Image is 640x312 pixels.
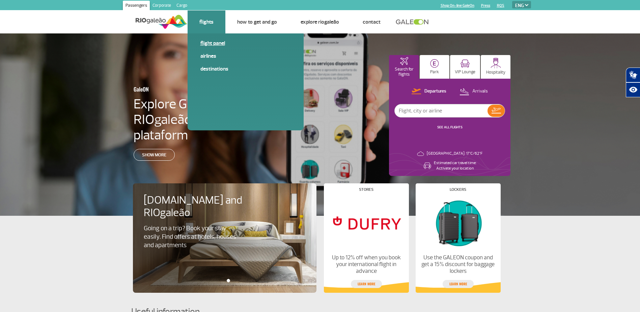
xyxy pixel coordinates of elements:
button: Arrivals [457,87,490,96]
h4: [DOMAIN_NAME] and RIOgaleão [144,194,251,219]
button: Search for flights [389,55,419,79]
a: Destinations [200,65,291,73]
img: airplaneHomeActive.svg [400,57,408,65]
p: Up to 12% off when you book your international flight in advance [329,254,403,275]
a: [DOMAIN_NAME] and RIOgaleãoGoing on a trip? Book your stay easily. Find offers at hotels, houses ... [144,194,306,250]
p: Search for flights [392,67,416,77]
h4: Stores [359,188,373,191]
a: Learn more [443,280,474,288]
button: SEE ALL FLIGHTS [435,125,465,130]
p: Hospitality [486,70,505,75]
a: Cargo [174,1,190,11]
button: VIP Lounge [450,55,480,79]
p: [GEOGRAPHIC_DATA]: 17°C/62°F [427,151,482,156]
h4: Lockers [450,188,466,191]
a: Passengers [123,1,150,11]
a: Explore RIOgaleão [301,19,339,25]
a: Flight panel [200,40,291,47]
button: Park [420,55,450,79]
img: hospitality.svg [491,58,501,68]
img: carParkingHome.svg [430,59,439,68]
img: vipRoom.svg [461,59,470,68]
a: Press [481,3,490,8]
a: SEE ALL FLIGHTS [437,125,463,129]
a: Airlines [200,52,291,60]
a: Learn more [351,280,382,288]
button: Hospitality [481,55,511,79]
p: Going on a trip? Book your stay easily. Find offers at hotels, houses and apartments [144,224,240,250]
p: Arrivals [472,88,488,95]
h3: GaleON [134,82,246,96]
button: Departures [410,87,448,96]
input: Flight, city or airline [395,104,488,117]
h4: Explore GaleON: RIOgaleão’s digital plataform [134,96,279,143]
p: Use the GALEON coupon and get a 15% discount for baggage lockers [421,254,495,275]
button: Abrir recursos assistivos. [626,82,640,97]
p: VIP Lounge [455,70,475,75]
a: Flights [199,19,214,25]
a: RQS [497,3,504,8]
p: Departures [424,88,446,95]
p: Park [430,70,439,75]
div: Plugin de acessibilidade da Hand Talk. [626,68,640,97]
a: Corporate [150,1,174,11]
img: Lockers [421,197,495,249]
button: Abrir tradutor de língua de sinais. [626,68,640,82]
a: Shop On-line GaleOn [441,3,474,8]
a: How to get and go [237,19,277,25]
p: Estimated car travel time: Activate your location [434,160,476,171]
a: Show more [134,149,175,161]
img: Stores [329,197,403,249]
a: Contact [363,19,381,25]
